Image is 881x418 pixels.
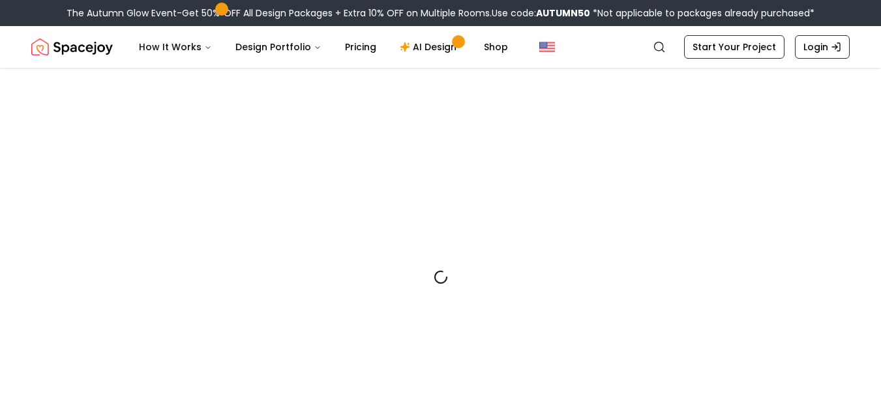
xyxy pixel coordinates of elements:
button: How It Works [128,34,222,60]
b: AUTUMN50 [536,7,590,20]
img: United States [539,39,555,55]
a: AI Design [389,34,471,60]
span: *Not applicable to packages already purchased* [590,7,814,20]
a: Start Your Project [684,35,784,59]
span: Use code: [492,7,590,20]
a: Shop [473,34,518,60]
button: Design Portfolio [225,34,332,60]
div: The Autumn Glow Event-Get 50% OFF All Design Packages + Extra 10% OFF on Multiple Rooms. [67,7,814,20]
a: Pricing [335,34,387,60]
a: Spacejoy [31,34,113,60]
img: Spacejoy Logo [31,34,113,60]
a: Login [795,35,850,59]
nav: Global [31,26,850,68]
nav: Main [128,34,518,60]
